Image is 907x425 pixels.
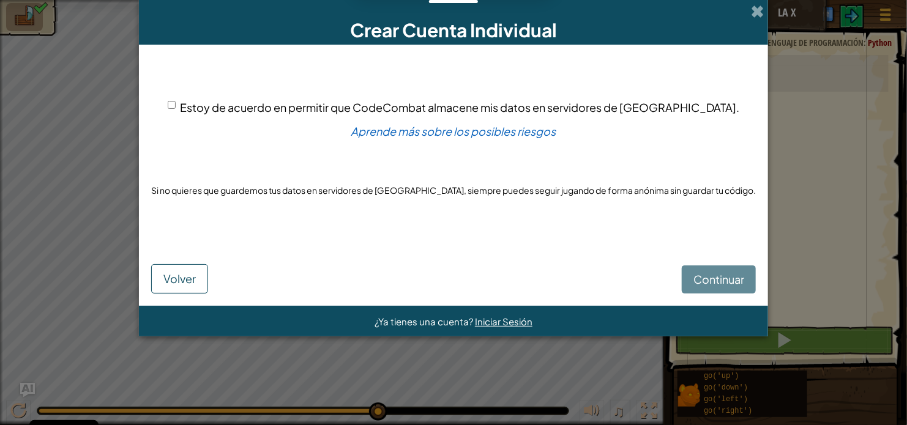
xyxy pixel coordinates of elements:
span: Crear Cuenta Individual [350,18,557,42]
span: Volver [163,272,196,286]
input: Estoy de acuerdo en permitir que CodeCombat almacene mis datos en servidores de [GEOGRAPHIC_DATA]. [168,101,176,109]
a: Aprende más sobre los posibles riesgos [351,124,556,138]
button: Volver [151,264,208,294]
span: Estoy de acuerdo en permitir que CodeCombat almacene mis datos en servidores de [GEOGRAPHIC_DATA]. [180,100,739,114]
span: ¿Ya tienes una cuenta? [375,316,475,327]
p: Si no quieres que guardemos tus datos en servidores de [GEOGRAPHIC_DATA], siempre puedes seguir j... [151,184,756,196]
a: Iniciar Sesión [475,316,532,327]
